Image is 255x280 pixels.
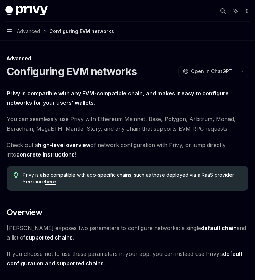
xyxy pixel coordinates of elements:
[14,172,18,178] svg: Tip
[201,225,237,231] strong: default chain
[7,90,229,106] strong: Privy is compatible with any EVM-compatible chain, and makes it easy to configure networks for yo...
[7,223,248,242] span: [PERSON_NAME] exposes two parameters to configure networks: a single and a list of .
[7,207,42,218] span: Overview
[7,65,137,78] h1: Configuring EVM networks
[201,225,237,232] a: default chain
[243,6,250,16] button: More actions
[178,66,237,77] button: Open in ChatGPT
[23,171,241,185] span: Privy is also compatible with app-specific chains, such as those deployed via a RaaS provider. Se...
[49,27,114,35] div: Configuring EVM networks
[16,151,75,158] a: concrete instructions
[17,27,40,35] span: Advanced
[191,68,233,75] span: Open in ChatGPT
[7,55,248,62] div: Advanced
[26,234,73,241] a: supported chains
[7,249,248,268] span: If you choose not to use these parameters in your app, you can instead use Privy’s .
[7,114,248,133] span: You can seamlessly use Privy with Ethereum Mainnet, Base, Polygon, Arbitrum, Monad, Berachain, Me...
[38,142,90,149] a: high-level overview
[45,179,56,185] a: here
[5,6,48,16] img: dark logo
[7,140,248,159] span: Check out a of network configuration with Privy, or jump directly into !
